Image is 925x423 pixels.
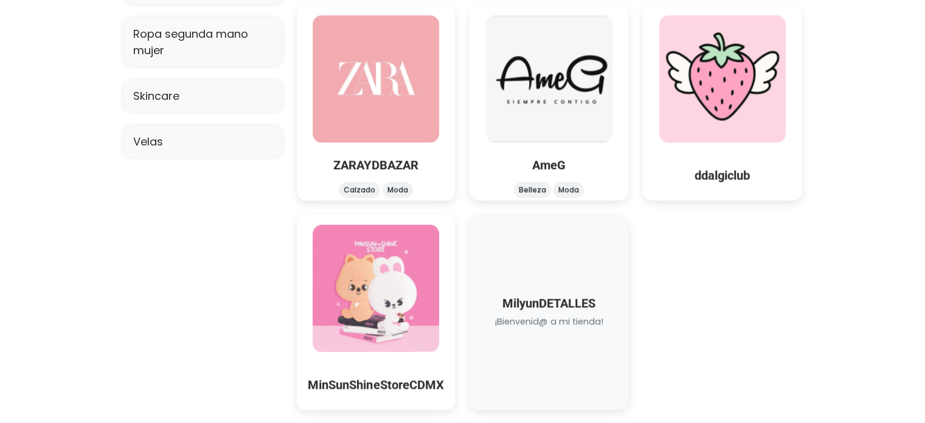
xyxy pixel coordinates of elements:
a: MinSunShineStoreCDMX logo MinSunShineStoreCDMX [297,215,456,410]
h5: AmeG [469,158,628,172]
img: ddalgiclub logo [659,15,786,142]
img: ZARAYDBAZAR logo [313,15,440,142]
h5: ZARAYDBAZAR [297,158,456,172]
img: MinSunShineStoreCDMX logo [313,225,440,352]
a: Velas [123,126,282,157]
li: Moda [383,182,413,198]
a: Skincare [123,80,282,111]
img: AmeG logo [486,15,613,142]
a: ZARAYDBAZAR logo ZARAYDBAZAR Calzado Moda [297,5,456,200]
li: Moda [553,182,584,198]
li: Belleza [514,182,551,198]
li: Calzado [339,182,380,198]
a: ddalgiclub logo ddalgiclub [643,5,802,200]
h5: MinSunShineStoreCDMX [297,377,456,392]
a: Ropa segunda mano mujer [123,18,282,66]
h5: ddalgiclub [643,168,802,183]
a: AmeG logo AmeG Belleza Moda [469,5,628,200]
